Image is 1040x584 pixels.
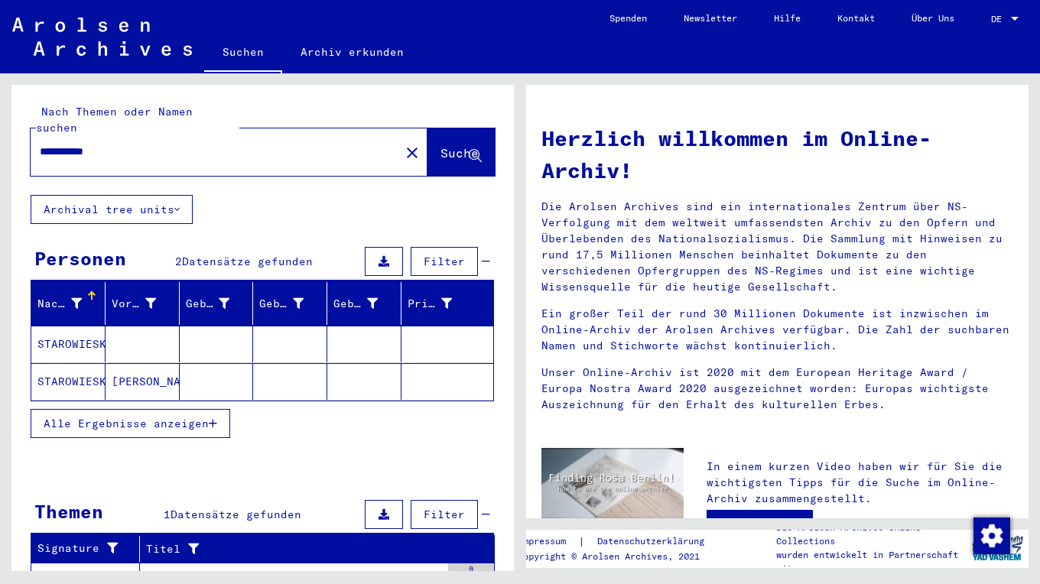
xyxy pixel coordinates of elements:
[333,296,378,312] div: Geburtsdatum
[518,534,723,550] div: |
[585,534,723,550] a: Datenschutzerklärung
[518,534,578,550] a: Impressum
[106,363,180,400] mat-cell: [PERSON_NAME]
[411,500,478,529] button: Filter
[518,550,723,563] p: Copyright © Arolsen Archives, 2021
[31,195,193,224] button: Archival tree units
[440,145,479,161] span: Suche
[112,296,156,312] div: Vorname
[37,540,120,556] div: Signature
[36,105,193,135] mat-label: Nach Themen oder Namen suchen
[397,137,427,167] button: Clear
[707,510,813,540] a: Video ansehen
[424,508,465,521] span: Filter
[34,498,103,525] div: Themen
[973,517,1009,553] div: Zustimmung ändern
[411,247,478,276] button: Filter
[182,255,313,268] span: Datensätze gefunden
[164,508,171,521] span: 1
[259,296,304,312] div: Geburt‏
[31,409,230,438] button: Alle Ergebnisse anzeigen
[31,282,106,325] mat-header-cell: Nachname
[427,128,495,176] button: Suche
[175,255,182,268] span: 2
[969,529,1026,567] img: yv_logo.png
[541,122,1013,187] h1: Herzlich willkommen im Online-Archiv!
[31,326,106,362] mat-cell: STAROWIESKY
[204,34,282,73] a: Suchen
[146,541,457,557] div: Titel
[776,548,966,576] p: wurden entwickelt in Partnerschaft mit
[146,537,476,561] div: Titel
[106,282,180,325] mat-header-cell: Vorname
[991,14,1008,24] span: DE
[186,296,230,312] div: Geburtsname
[37,537,139,561] div: Signature
[12,18,192,56] img: Arolsen_neg.svg
[186,291,253,316] div: Geburtsname
[327,282,401,325] mat-header-cell: Geburtsdatum
[31,363,106,400] mat-cell: STAROWIESKY
[401,282,493,325] mat-header-cell: Prisoner #
[973,517,1010,554] img: Zustimmung ändern
[37,291,105,316] div: Nachname
[282,34,422,70] a: Archiv erkunden
[171,508,301,521] span: Datensätze gefunden
[408,291,475,316] div: Prisoner #
[253,282,327,325] mat-header-cell: Geburt‏
[541,306,1013,354] p: Ein großer Teil der rund 30 Millionen Dokumente ist inzwischen im Online-Archiv der Arolsen Archi...
[541,199,1013,295] p: Die Arolsen Archives sind ein internationales Zentrum über NS-Verfolgung mit dem weltweit umfasse...
[448,563,494,579] div: 9
[776,521,966,548] p: Die Arolsen Archives Online-Collections
[541,365,1013,413] p: Unser Online-Archiv ist 2020 mit dem European Heritage Award / Europa Nostra Award 2020 ausgezeic...
[333,291,401,316] div: Geburtsdatum
[403,144,421,162] mat-icon: close
[37,296,82,312] div: Nachname
[180,282,254,325] mat-header-cell: Geburtsname
[424,255,465,268] span: Filter
[541,448,684,525] img: video.jpg
[259,291,327,316] div: Geburt‏
[34,245,126,272] div: Personen
[112,291,179,316] div: Vorname
[44,417,209,430] span: Alle Ergebnisse anzeigen
[707,459,1013,507] p: In einem kurzen Video haben wir für Sie die wichtigsten Tipps für die Suche im Online-Archiv zusa...
[408,296,452,312] div: Prisoner #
